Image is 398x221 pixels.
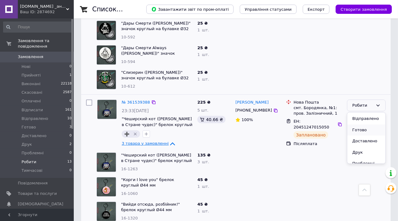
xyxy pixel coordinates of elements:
[197,70,208,75] span: 25 ₴
[242,117,253,122] span: 100%
[122,108,149,113] span: 23:33[DATE]
[121,35,135,39] span: 10-592
[121,216,138,220] span: 16-1320
[122,141,169,146] span: 3 товара у замовленні
[121,177,174,188] a: "Корги I love you" брелок круглый Ø44 мм
[197,209,209,213] span: 1 шт.
[18,54,43,60] span: Замовлення
[121,21,191,37] a: "Дары Смерти ([PERSON_NAME])" значок круглый на булавке Ø32 мм
[69,133,72,139] span: 0
[22,98,41,104] span: Оплачені
[22,159,36,165] span: Робити
[67,159,72,165] span: 13
[22,150,44,156] span: Проблемні
[347,158,385,169] li: Проблемні
[121,167,138,171] span: 16-1263
[121,84,135,89] span: 10-612
[197,100,211,105] span: 225 ₴
[197,160,209,164] span: 3 шт.
[146,5,234,14] button: Завантажити звіт по пром-оплаті
[22,81,41,87] span: Виконані
[22,133,46,139] span: Доставлено
[352,102,373,109] div: Робити
[97,153,116,172] img: Фото товару
[121,70,189,86] a: "Слизерин ([PERSON_NAME])" значок круглый на булавке Ø32 мм
[122,116,192,132] a: "Чеширский кот ([PERSON_NAME] в Стране чудес)" брелок круглый Ø44 мм
[97,100,116,119] img: Фото товару
[245,7,292,12] span: Управління статусами
[197,52,209,57] span: 1 шт.
[303,5,330,14] button: Експорт
[69,73,72,78] span: 1
[69,124,72,130] span: 3
[197,177,208,182] span: 45 ₴
[347,147,385,158] li: Друк
[294,119,329,129] span: ЕН: 20451247015050
[20,9,74,15] div: Ваш ID: 2874692
[235,108,272,112] span: [PHONE_NUMBER]
[347,124,385,136] li: Готово
[121,153,192,169] a: "Чеширский кот ([PERSON_NAME] в Стране чудес)" брелок круглый Ø44 мм
[329,7,392,11] a: Створити замовлення
[347,136,385,147] li: Доставлено
[63,90,72,95] span: 2587
[294,141,342,147] div: Післяплата
[22,116,48,121] span: Відправлено
[336,5,392,14] button: Створити замовлення
[18,191,57,196] span: Товари та послуги
[133,132,138,136] svg: Видалити мітку
[97,45,116,65] img: Фото товару
[97,70,116,89] img: Фото товару
[121,202,180,212] a: "Вийди отсюда, розбійник!" брелок круглый Ø44 мм
[22,124,36,130] span: Готово
[69,142,72,147] span: 2
[294,131,328,139] div: Заплановано
[197,116,225,123] div: 40.66 ₴
[294,105,342,116] div: смт. Бородянка, №1: пров. Залізничний, 1
[92,6,155,13] h1: Список замовлень
[151,6,229,12] span: Завантажити звіт по пром-оплаті
[197,28,209,32] span: 1 шт.
[122,100,150,105] a: № 361539388
[22,168,42,173] span: Тимчасові
[69,64,72,69] span: 0
[197,21,208,26] span: 25 ₴
[197,153,211,157] span: 135 ₴
[69,150,72,156] span: 0
[61,81,72,87] span: 22118
[197,45,208,50] span: 25 ₴
[197,202,208,207] span: 45 ₴
[97,21,116,40] img: Фото товару
[122,141,176,146] a: 3 товара у замовленні
[197,184,209,189] span: 1 шт.
[341,7,387,12] span: Створити замовлення
[121,45,180,61] a: "Дары Смерти Always ([PERSON_NAME])" значок круглый на булавке Ø32 мм
[97,177,116,196] img: Фото товару
[197,108,208,112] span: 5 шт.
[20,4,66,9] span: Shalfiki.com _аніме та гік підпілля_
[69,98,72,104] span: 0
[22,107,43,113] span: Відписати
[97,202,116,221] img: Фото товару
[197,77,209,81] span: 1 шт.
[22,64,30,69] span: Нові
[22,73,41,78] span: Прийняті
[22,142,32,147] span: Друк
[69,168,72,173] span: 0
[22,90,42,95] span: Скасовані
[308,7,325,12] span: Експорт
[65,107,72,113] span: 161
[347,113,385,124] li: Відправлено
[67,116,72,121] span: 10
[235,100,269,105] a: [PERSON_NAME]
[240,5,297,14] button: Управління статусами
[3,22,72,33] input: Пошук
[294,100,342,105] div: Нова Пошта
[18,201,63,207] span: [DEMOGRAPHIC_DATA]
[121,191,138,196] span: 16-1060
[18,38,74,49] span: Замовлення та повідомлення
[124,132,129,136] span: ➕
[121,59,135,64] span: 10-594
[18,180,48,186] span: Повідомлення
